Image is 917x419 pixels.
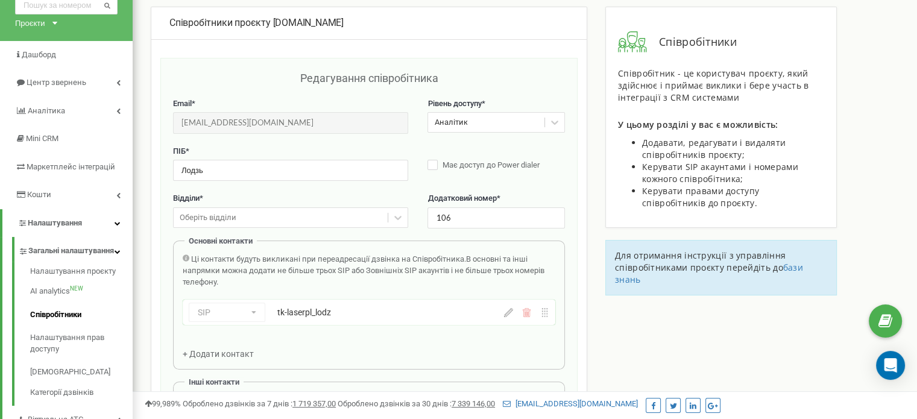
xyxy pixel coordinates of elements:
div: Проєкти [15,17,45,29]
div: Оберіть відділи [180,212,236,224]
a: Налаштування [2,209,133,238]
span: Додатковий номер [427,194,496,203]
a: [EMAIL_ADDRESS][DOMAIN_NAME] [503,399,638,408]
a: бази знань [615,262,803,285]
a: Категорії дзвінків [30,384,133,399]
a: Налаштування прав доступу [30,326,133,361]
span: Для отримання інструкції з управління співробітниками проєкту перейдіть до [615,250,786,273]
a: Налаштування проєкту [30,266,133,280]
span: Додавати, редагувати і видаляти співробітників проєкту; [642,137,786,160]
a: [DEMOGRAPHIC_DATA] [30,361,133,384]
span: Керувати SIP акаунтами і номерами кожного співробітника; [642,161,798,184]
input: Введіть ПІБ [173,160,408,181]
span: Маркетплейс інтеграцій [27,162,115,171]
a: AI analyticsNEW [30,280,133,303]
span: Оброблено дзвінків за 7 днів : [183,399,336,408]
span: Оброблено дзвінків за 30 днів : [338,399,495,408]
span: Email [173,99,192,108]
span: Основні контакти [189,236,253,245]
span: Кошти [27,190,51,199]
div: SIPtk-laserpl_lodz [183,300,555,325]
div: Open Intercom Messenger [876,351,905,380]
input: Введіть Email [173,112,408,133]
span: Співробітник - це користувач проєкту, який здійснює і приймає виклики і бере участь в інтеграції ... [618,68,809,103]
span: Mini CRM [26,134,58,143]
span: Співробітники [647,34,737,50]
span: В основні та інші напрямки можна додати не більше трьох SIP або Зовнішніх SIP акаунтів і не більш... [183,254,544,286]
span: ПІБ [173,146,186,156]
span: + Додати контакт [183,349,254,359]
span: Має доступ до Power dialer [443,160,540,169]
div: Аналітик [434,117,467,128]
span: Рівень доступу [427,99,481,108]
span: Редагування співробітника [300,72,438,84]
span: Керувати правами доступу співробітників до проєкту. [642,185,759,209]
input: Вкажіть додатковий номер [427,207,564,228]
div: tk-laserpl_lodz [277,306,461,318]
span: Центр звернень [27,78,86,87]
span: Дашборд [22,50,56,59]
div: [DOMAIN_NAME] [169,16,569,30]
span: Ці контакти будуть викликані при переадресації дзвінка на Співробітника. [191,254,466,263]
a: Співробітники [30,303,133,327]
span: 99,989% [145,399,181,408]
span: У цьому розділі у вас є можливість: [618,119,778,130]
span: Аналiтика [28,106,65,115]
span: Налаштування [28,218,82,227]
u: 7 339 146,00 [452,399,495,408]
span: Співробітники проєкту [169,17,271,28]
a: Загальні налаштування [18,237,133,262]
span: Відділи [173,194,200,203]
span: Загальні налаштування [28,245,114,257]
span: Інші контакти [189,377,239,386]
u: 1 719 357,00 [292,399,336,408]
